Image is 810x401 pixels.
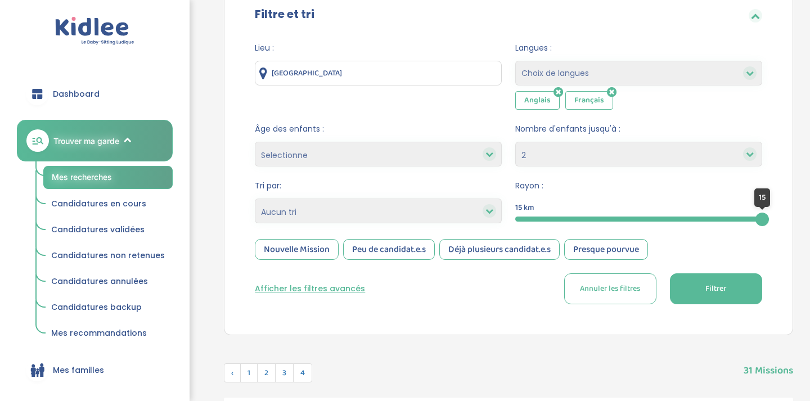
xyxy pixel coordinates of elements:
a: Trouver ma garde [17,120,173,161]
input: Ville ou code postale [255,61,502,85]
a: Mes familles [17,350,173,390]
span: Candidatures non retenues [51,250,165,261]
span: Candidatures validées [51,224,145,235]
span: ‹ [224,363,241,382]
span: Mes recommandations [51,327,147,339]
span: Âge des enfants : [255,123,502,135]
div: Presque pourvue [564,239,648,260]
span: 2 [257,363,276,382]
span: 15 [759,191,766,204]
span: Tri par: [255,180,502,192]
span: Langues : [515,42,762,54]
span: 31 Missions [744,352,793,379]
a: Candidatures en cours [43,193,173,215]
a: Mes recommandations [43,323,173,344]
span: Mes recherches [52,172,112,182]
span: 1 [240,363,258,382]
span: Français [565,91,613,110]
button: Afficher les filtres avancés [255,283,365,295]
a: Candidatures backup [43,297,173,318]
a: Mes recherches [43,166,173,189]
span: Trouver ma garde [53,135,119,147]
img: logo.svg [55,17,134,46]
span: Lieu : [255,42,502,54]
span: Dashboard [53,88,100,100]
span: 3 [275,363,294,382]
span: Candidatures backup [51,301,142,313]
button: Filtrer [670,273,762,304]
span: Candidatures annulées [51,276,148,287]
button: Annuler les filtres [564,273,656,304]
div: Nouvelle Mission [255,239,339,260]
label: Filtre et tri [255,6,314,22]
span: 15 km [515,202,534,214]
span: 4 [293,363,312,382]
span: Anglais [515,91,560,110]
span: Candidatures en cours [51,198,146,209]
a: Dashboard [17,74,173,114]
a: Candidatures non retenues [43,245,173,267]
a: Candidatures validées [43,219,173,241]
div: Peu de candidat.e.s [343,239,435,260]
span: Rayon : [515,180,762,192]
div: Déjà plusieurs candidat.e.s [439,239,560,260]
span: Annuler les filtres [580,283,640,295]
span: Nombre d'enfants jusqu'à : [515,123,762,135]
span: Filtrer [705,283,726,295]
span: Mes familles [53,364,104,376]
a: Candidatures annulées [43,271,173,292]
